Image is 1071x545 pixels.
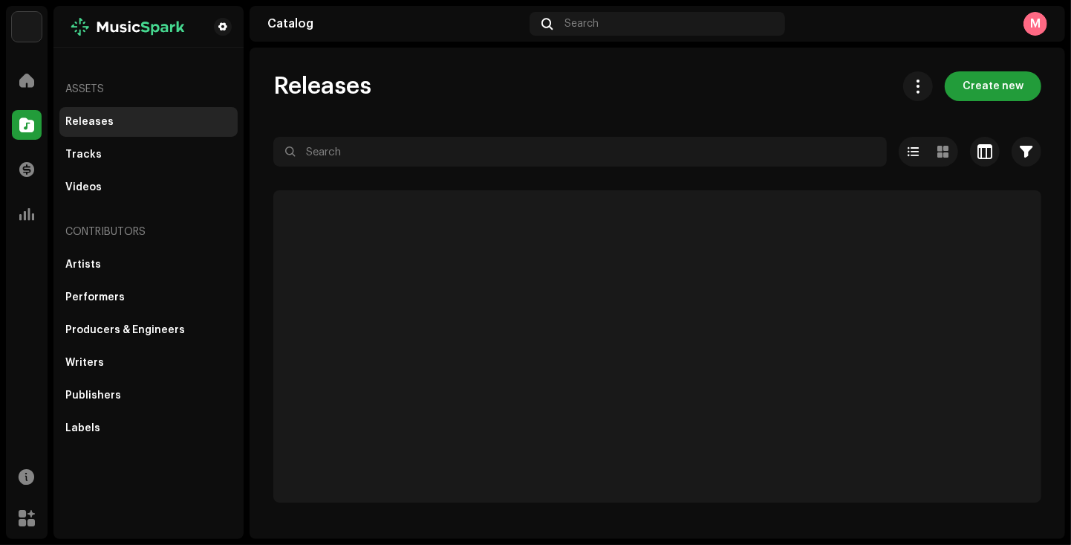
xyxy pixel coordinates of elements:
img: b012e8be-3435-4c6f-a0fa-ef5940768437 [65,18,190,36]
re-m-nav-item: Videos [59,172,238,202]
re-a-nav-header: Contributors [59,214,238,250]
re-m-nav-item: Writers [59,348,238,378]
button: Create new [945,71,1041,101]
div: Artists [65,259,101,271]
div: M [1023,12,1047,36]
input: Search [273,137,887,167]
div: Performers [65,291,125,303]
span: Create new [963,71,1023,101]
span: Releases [273,71,371,101]
re-a-nav-header: Assets [59,71,238,107]
div: Labels [65,422,100,434]
div: Catalog [267,18,524,30]
div: Writers [65,357,104,369]
span: Search [564,18,599,30]
div: Producers & Engineers [65,324,185,336]
re-m-nav-item: Labels [59,413,238,443]
div: Releases [65,116,114,128]
re-m-nav-item: Tracks [59,140,238,170]
re-m-nav-item: Publishers [59,381,238,410]
div: Publishers [65,390,121,402]
re-m-nav-item: Artists [59,250,238,280]
re-m-nav-item: Producers & Engineers [59,315,238,345]
re-m-nav-item: Performers [59,283,238,312]
div: Tracks [65,149,102,161]
re-m-nav-item: Releases [59,107,238,137]
img: bc4c4277-71b2-49c5-abdf-ca4e9d31f9c1 [12,12,42,42]
div: Videos [65,181,102,193]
